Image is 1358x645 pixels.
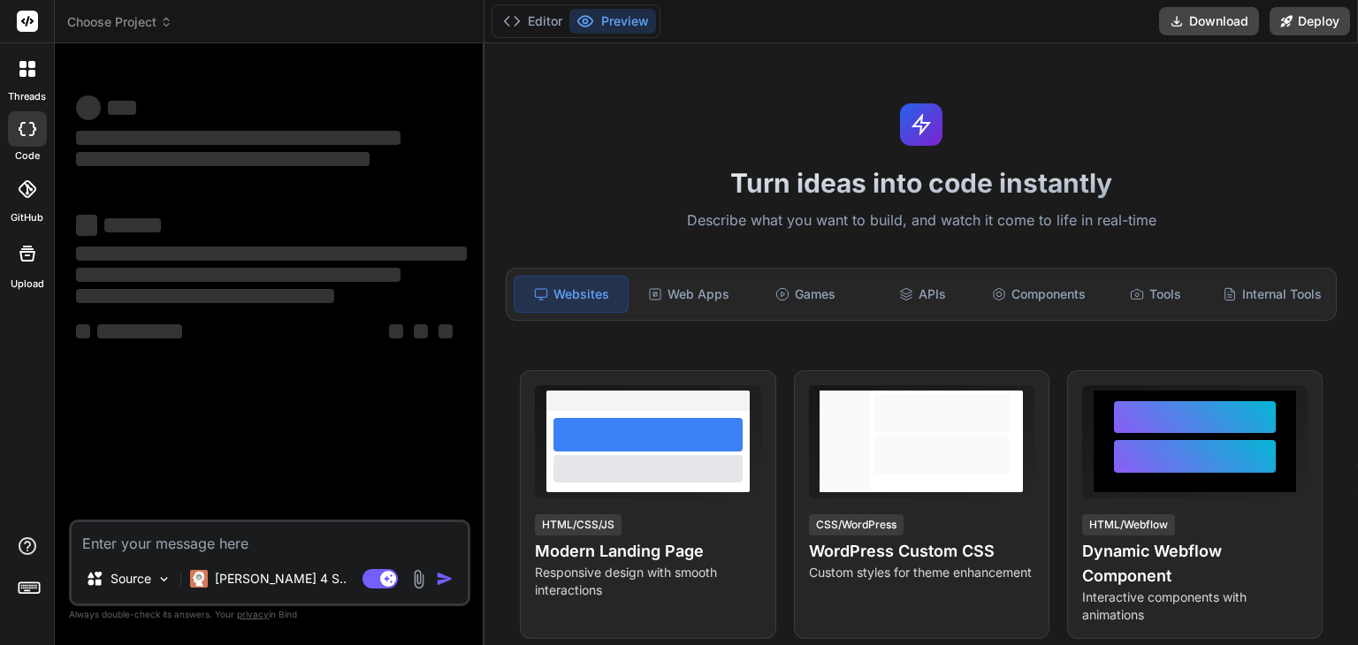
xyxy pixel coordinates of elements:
span: Choose Project [67,13,172,31]
h4: Dynamic Webflow Component [1082,539,1308,588]
button: Editor [496,9,569,34]
span: ‌ [108,101,136,115]
div: CSS/WordPress [809,514,904,535]
div: Tools [1099,276,1212,313]
button: Preview [569,9,656,34]
span: ‌ [104,218,161,232]
span: ‌ [389,324,403,338]
div: APIs [866,276,979,313]
img: icon [436,570,454,588]
span: ‌ [76,268,401,282]
div: HTML/Webflow [1082,514,1175,535]
img: Claude 4 Sonnet [190,570,208,588]
label: GitHub [11,210,43,225]
span: ‌ [76,215,97,236]
span: ‌ [76,289,334,303]
span: ‌ [76,131,401,145]
div: Games [749,276,862,313]
div: Internal Tools [1216,276,1329,313]
p: Describe what you want to build, and watch it come to life in real-time [495,209,1347,232]
span: ‌ [414,324,428,338]
p: Always double-check its answers. Your in Bind [69,606,470,623]
span: ‌ [97,324,182,338]
button: Deploy [1270,7,1350,35]
label: threads [8,89,46,104]
div: HTML/CSS/JS [535,514,622,535]
label: Upload [11,277,44,292]
span: privacy [237,609,269,619]
div: Websites [514,276,629,313]
p: Interactive components with animations [1082,588,1308,624]
h4: Modern Landing Page [535,539,760,564]
span: ‌ [439,324,453,338]
p: Custom styles for theme enhancement [809,564,1034,581]
span: ‌ [76,95,101,120]
h1: Turn ideas into code instantly [495,167,1347,199]
span: ‌ [76,324,90,338]
img: attachment [408,569,429,589]
span: ‌ [76,247,467,261]
div: Components [982,276,1095,313]
img: Pick Models [156,572,172,587]
span: ‌ [76,152,370,166]
label: code [15,148,40,163]
h4: WordPress Custom CSS [809,539,1034,564]
div: Web Apps [632,276,745,313]
p: Responsive design with smooth interactions [535,564,760,599]
p: Source [111,570,151,588]
p: [PERSON_NAME] 4 S.. [215,570,347,588]
button: Download [1159,7,1259,35]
